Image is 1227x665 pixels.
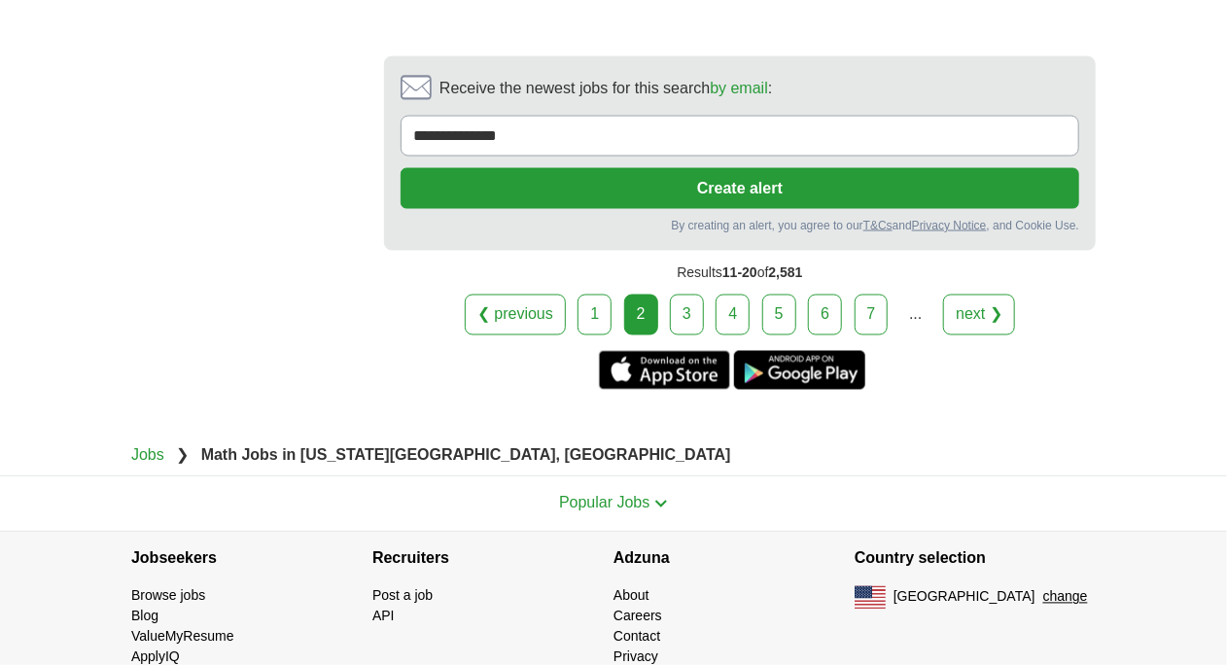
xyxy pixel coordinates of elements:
a: Browse jobs [131,588,205,604]
h4: Country selection [855,532,1096,586]
a: Careers [613,609,662,624]
strong: Math Jobs in [US_STATE][GEOGRAPHIC_DATA], [GEOGRAPHIC_DATA] [201,447,731,464]
a: Jobs [131,447,164,464]
a: Privacy Notice [912,219,987,232]
a: 5 [762,295,796,335]
a: 6 [808,295,842,335]
a: next ❯ [943,295,1015,335]
a: Get the iPhone app [599,351,730,390]
a: 1 [578,295,612,335]
span: [GEOGRAPHIC_DATA] [894,587,1035,608]
a: 4 [716,295,750,335]
span: 2,581 [769,264,803,280]
div: Results of [384,251,1096,295]
a: ApplyIQ [131,649,180,665]
a: 7 [855,295,889,335]
div: 2 [624,295,658,335]
span: Receive the newest jobs for this search : [439,77,772,100]
a: T&Cs [863,219,893,232]
img: toggle icon [654,500,668,508]
a: Post a job [372,588,433,604]
a: ValueMyResume [131,629,234,645]
a: by email [710,80,768,96]
a: ❮ previous [465,295,566,335]
button: Create alert [401,168,1079,209]
a: About [613,588,649,604]
div: ... [896,296,935,334]
div: By creating an alert, you agree to our and , and Cookie Use. [401,217,1079,234]
img: US flag [855,586,886,610]
a: Get the Android app [734,351,865,390]
span: Popular Jobs [559,495,649,511]
span: ❯ [176,447,189,464]
a: Privacy [613,649,658,665]
a: 3 [670,295,704,335]
a: Blog [131,609,158,624]
span: 11-20 [722,264,757,280]
button: change [1043,587,1088,608]
a: Contact [613,629,660,645]
a: API [372,609,395,624]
